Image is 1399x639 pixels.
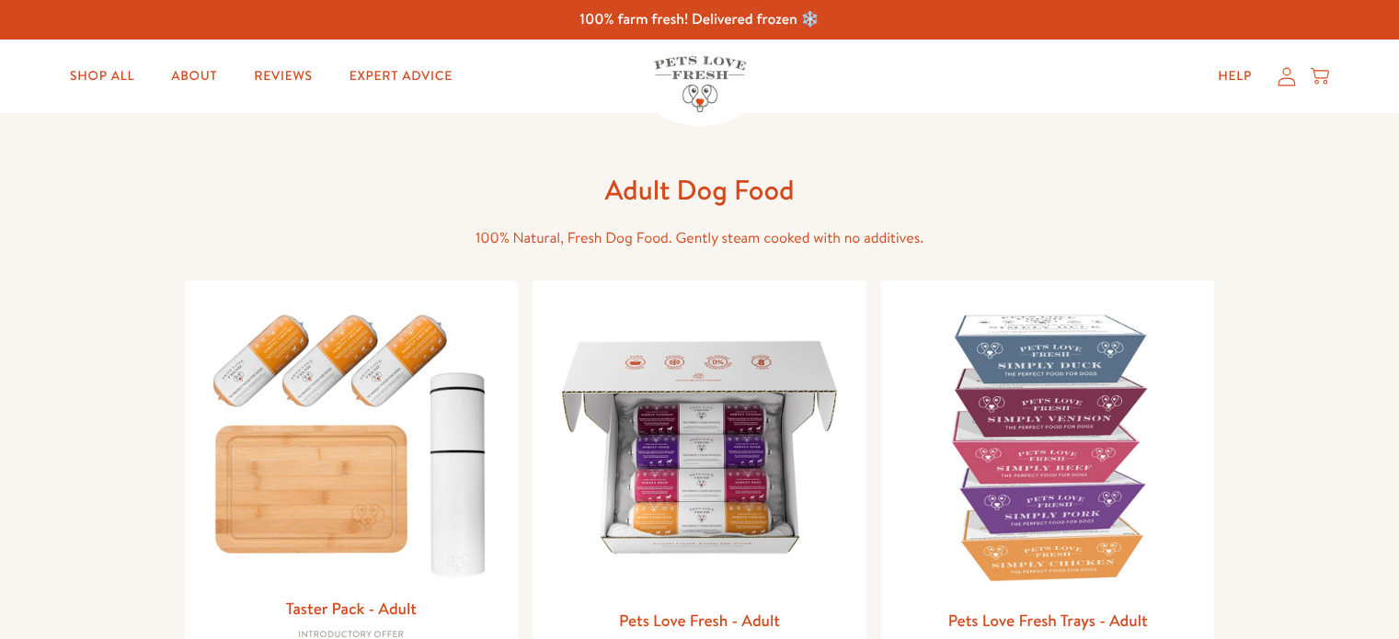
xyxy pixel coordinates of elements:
img: Pets Love Fresh [654,56,746,112]
a: Reviews [239,58,327,95]
span: 100% Natural, Fresh Dog Food. Gently steam cooked with no additives. [476,228,923,248]
a: Expert Advice [335,58,467,95]
img: Pets Love Fresh Trays - Adult [896,295,1200,599]
a: About [156,58,232,95]
a: Help [1203,58,1267,95]
a: Pets Love Fresh Trays - Adult [948,609,1148,632]
img: Taster Pack - Adult [200,295,504,587]
a: Pets Love Fresh - Adult [619,609,780,632]
img: Pets Love Fresh - Adult [547,295,852,599]
a: Taster Pack - Adult [286,597,417,620]
a: Shop All [55,58,149,95]
h1: Adult Dog Food [406,172,994,208]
